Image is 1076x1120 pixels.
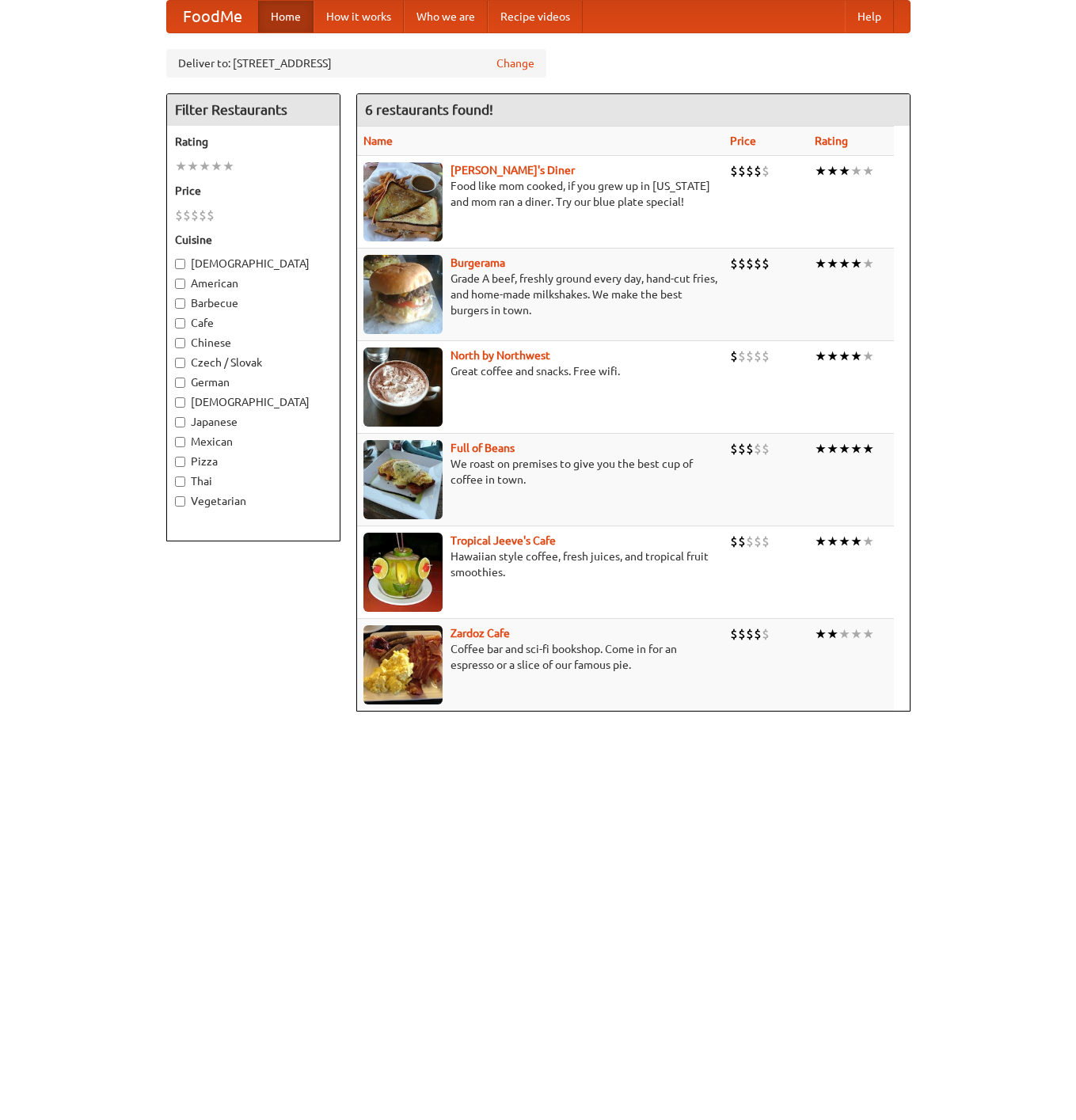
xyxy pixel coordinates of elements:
[862,162,874,180] li: ★
[746,347,754,365] li: $
[496,55,534,71] a: Change
[363,347,443,427] img: north.jpg
[175,358,185,368] input: Czech / Slovak
[451,349,550,362] a: North by Northwest
[815,255,827,272] li: ★
[815,440,827,457] li: ★
[762,162,770,180] li: $
[845,1,894,32] a: Help
[815,533,827,550] li: ★
[862,347,874,365] li: ★
[451,534,556,547] a: Tropical Jeeve's Cafe
[838,440,850,457] li: ★
[175,496,185,507] input: Vegetarian
[166,49,546,78] div: Deliver to: [STREET_ADDRESS]
[199,207,207,224] li: $
[754,440,762,457] li: $
[363,549,717,580] p: Hawaiian style coffee, fresh juices, and tropical fruit smoothies.
[746,440,754,457] li: $
[754,162,762,180] li: $
[738,347,746,365] li: $
[738,440,746,457] li: $
[850,162,862,180] li: ★
[827,440,838,457] li: ★
[175,279,185,289] input: American
[222,158,234,175] li: ★
[754,255,762,272] li: $
[175,493,332,509] label: Vegetarian
[730,533,738,550] li: $
[850,533,862,550] li: ★
[175,454,332,469] label: Pizza
[827,162,838,180] li: ★
[175,295,332,311] label: Barbecue
[175,394,332,410] label: [DEMOGRAPHIC_DATA]
[175,275,332,291] label: American
[175,158,187,175] li: ★
[175,338,185,348] input: Chinese
[365,102,493,117] ng-pluralize: 6 restaurants found!
[175,378,185,388] input: German
[175,315,332,331] label: Cafe
[815,625,827,643] li: ★
[746,162,754,180] li: $
[815,162,827,180] li: ★
[175,183,332,199] h5: Price
[451,256,505,269] a: Burgerama
[175,417,185,427] input: Japanese
[363,440,443,519] img: beans.jpg
[451,442,515,454] b: Full of Beans
[746,625,754,643] li: $
[850,255,862,272] li: ★
[850,440,862,457] li: ★
[827,625,838,643] li: ★
[363,641,717,673] p: Coffee bar and sci-fi bookshop. Come in for an espresso or a slice of our famous pie.
[862,255,874,272] li: ★
[175,473,332,489] label: Thai
[838,162,850,180] li: ★
[815,347,827,365] li: ★
[762,440,770,457] li: $
[363,178,717,210] p: Food like mom cooked, if you grew up in [US_STATE] and mom ran a diner. Try our blue plate special!
[211,158,222,175] li: ★
[451,164,575,177] b: [PERSON_NAME]'s Diner
[738,162,746,180] li: $
[191,207,199,224] li: $
[207,207,215,224] li: $
[187,158,199,175] li: ★
[762,255,770,272] li: $
[175,476,185,487] input: Thai
[363,363,717,379] p: Great coffee and snacks. Free wifi.
[730,440,738,457] li: $
[838,347,850,365] li: ★
[730,162,738,180] li: $
[175,256,332,271] label: [DEMOGRAPHIC_DATA]
[827,533,838,550] li: ★
[363,456,717,488] p: We roast on premises to give you the best cup of coffee in town.
[850,625,862,643] li: ★
[175,298,185,309] input: Barbecue
[175,134,332,150] h5: Rating
[175,457,185,467] input: Pizza
[815,135,848,147] a: Rating
[762,347,770,365] li: $
[167,94,340,126] h4: Filter Restaurants
[754,533,762,550] li: $
[258,1,314,32] a: Home
[363,533,443,612] img: jeeves.jpg
[175,318,185,328] input: Cafe
[754,347,762,365] li: $
[738,255,746,272] li: $
[175,414,332,430] label: Japanese
[488,1,583,32] a: Recipe videos
[838,625,850,643] li: ★
[363,625,443,704] img: zardoz.jpg
[363,271,717,318] p: Grade A beef, freshly ground every day, hand-cut fries, and home-made milkshakes. We make the bes...
[762,533,770,550] li: $
[762,625,770,643] li: $
[827,255,838,272] li: ★
[175,259,185,269] input: [DEMOGRAPHIC_DATA]
[451,627,510,640] a: Zardoz Cafe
